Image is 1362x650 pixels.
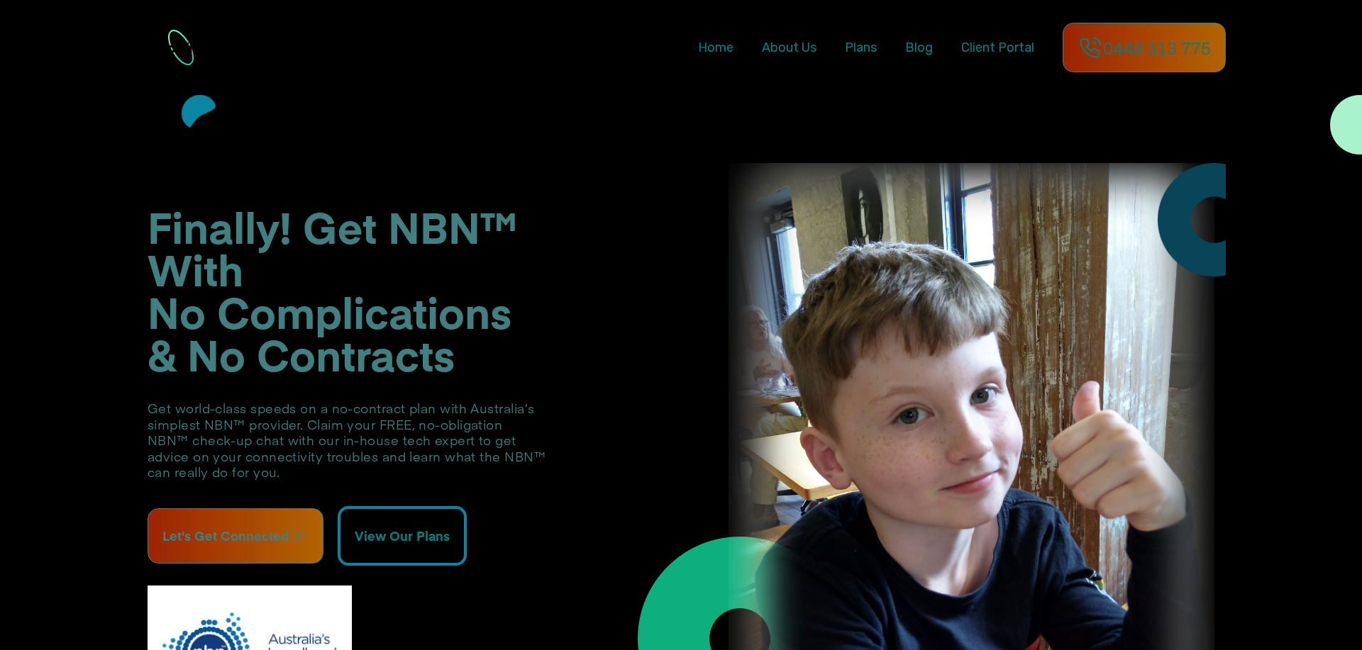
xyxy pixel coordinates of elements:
span: Let's Get Connected [162,523,289,549]
a: About Us [762,40,816,55]
button: View Our Plans [338,506,467,566]
h1: Finally! Get NBN™ With No Complications & No Contracts [148,205,729,375]
a: Blog [905,40,933,55]
p: Get world-class speeds on a no-contract plan with Australia’s simplest NBN™ provider. Claim your ... [148,375,729,506]
a: Client Portal [961,40,1034,55]
button: 0448 313 775 [1063,23,1226,72]
a: Plans [845,40,877,55]
a: Home [698,40,733,55]
img: Oval%20Copy%202.png [1158,163,1271,276]
button: Let's Get Connected [148,508,323,564]
p: 0448 313 775 [1103,36,1211,59]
